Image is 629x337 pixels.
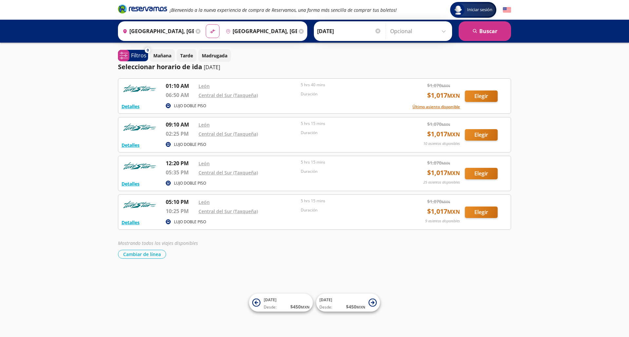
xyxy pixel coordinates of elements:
span: $ 1,017 [427,207,460,216]
button: English [503,6,511,14]
a: León [199,160,210,167]
p: Madrugada [202,52,227,59]
span: $ 450 [290,303,310,310]
img: RESERVAMOS [122,121,158,134]
img: RESERVAMOS [122,198,158,211]
iframe: Messagebird Livechat Widget [591,299,622,330]
button: Detalles [122,219,140,226]
p: 01:10 AM [166,82,195,90]
span: $ 1,017 [427,90,460,100]
small: MXN [442,199,450,204]
p: 05:10 PM [166,198,195,206]
em: ¡Bienvenido a la nueva experiencia de compra de Reservamos, una forma más sencilla de comprar tus... [170,7,397,13]
small: MXN [356,305,365,309]
button: Detalles [122,103,140,110]
p: Duración [301,130,400,136]
p: 5 hrs 15 mins [301,121,400,127]
span: $ 1,017 [427,129,460,139]
span: [DATE] [264,297,276,303]
span: $ 450 [346,303,365,310]
small: MXN [447,208,460,215]
input: Buscar Destino [223,23,297,39]
i: Brand Logo [118,4,167,14]
p: LUJO DOBLE PISO [174,103,206,109]
small: MXN [447,92,460,99]
p: LUJO DOBLE PISO [174,142,206,148]
span: Desde: [264,304,276,310]
input: Elegir Fecha [317,23,381,39]
button: Elegir [465,129,498,141]
p: 02:25 PM [166,130,195,138]
p: LUJO DOBLE PISO [174,219,206,225]
p: 5 hrs 15 mins [301,159,400,165]
span: $ 1,070 [427,82,450,89]
button: Elegir [465,168,498,179]
a: Central del Sur (Taxqueña) [199,169,258,176]
p: 05:35 PM [166,168,195,176]
p: 10 asientos disponibles [423,141,460,147]
em: Mostrando todos los viajes disponibles [118,240,198,246]
button: Elegir [465,90,498,102]
img: RESERVAMOS [122,82,158,95]
p: Duración [301,207,400,213]
a: León [199,122,210,128]
p: 25 asientos disponibles [423,180,460,185]
span: [DATE] [319,297,332,303]
p: Tarde [180,52,193,59]
a: Central del Sur (Taxqueña) [199,208,258,214]
span: $ 1,070 [427,121,450,128]
button: Detalles [122,180,140,187]
span: 0 [147,48,149,53]
p: 5 hrs 15 mins [301,198,400,204]
small: MXN [447,131,460,138]
button: Detalles [122,142,140,149]
small: MXN [301,305,310,309]
input: Buscar Origen [120,23,194,39]
small: MXN [442,122,450,127]
p: 09:10 AM [166,121,195,129]
span: Iniciar sesión [465,7,495,13]
a: Brand Logo [118,4,167,16]
small: MXN [442,161,450,166]
button: Buscar [459,21,511,41]
p: 10:25 PM [166,207,195,215]
span: $ 1,017 [427,168,460,178]
p: Mañana [153,52,171,59]
button: 0Filtros [118,50,148,61]
span: Desde: [319,304,332,310]
input: Opcional [390,23,449,39]
p: [DATE] [204,63,220,71]
button: [DATE]Desde:$450MXN [249,294,313,312]
p: 5 hrs 40 mins [301,82,400,88]
p: 12:20 PM [166,159,195,167]
button: Último asiento disponible [412,104,460,110]
a: Central del Sur (Taxqueña) [199,92,258,98]
span: $ 1,070 [427,159,450,166]
a: León [199,83,210,89]
button: Tarde [177,49,197,62]
p: Filtros [131,51,146,59]
small: MXN [442,83,450,88]
p: 06:50 AM [166,91,195,99]
span: $ 1,070 [427,198,450,205]
p: Duración [301,168,400,174]
p: LUJO DOBLE PISO [174,180,206,186]
button: Elegir [465,207,498,218]
button: Cambiar de línea [118,250,166,259]
img: RESERVAMOS [122,159,158,172]
button: Madrugada [198,49,231,62]
a: León [199,199,210,205]
p: Duración [301,91,400,97]
p: 9 asientos disponibles [425,218,460,224]
button: Mañana [150,49,175,62]
button: [DATE]Desde:$450MXN [316,294,380,312]
p: Seleccionar horario de ida [118,62,202,72]
small: MXN [447,169,460,177]
a: Central del Sur (Taxqueña) [199,131,258,137]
